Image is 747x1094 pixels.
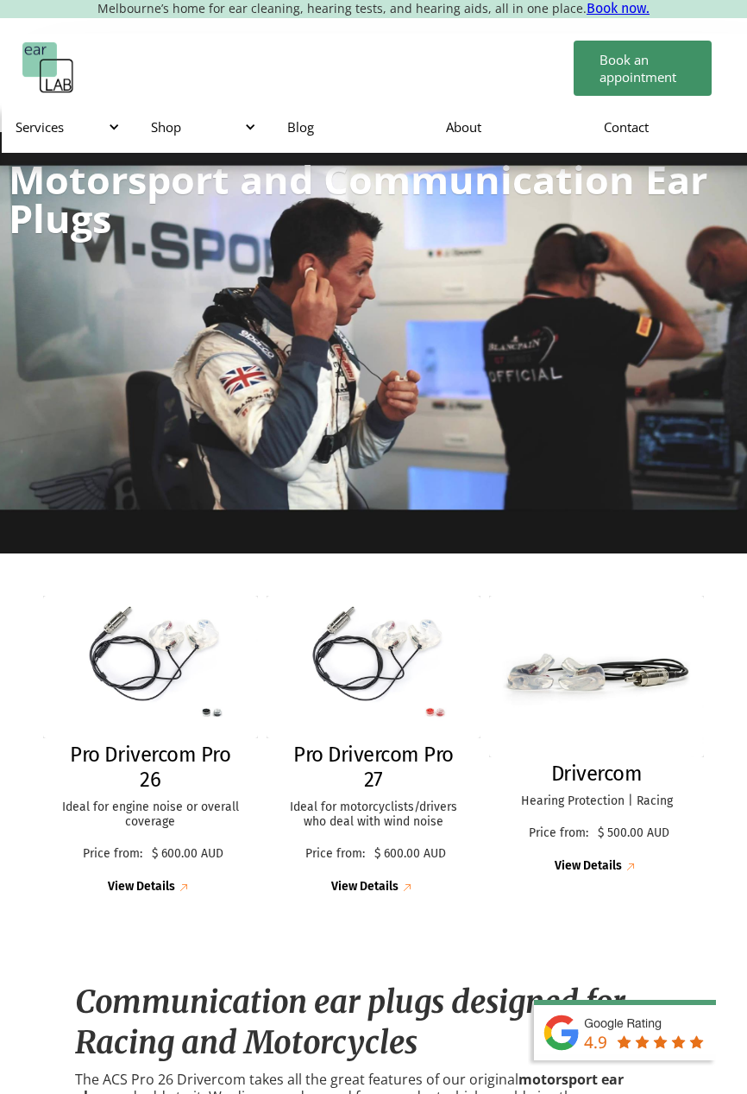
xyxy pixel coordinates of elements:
p: $ 600.00 AUD [374,847,446,862]
a: DrivercomDrivercomHearing Protection | RacingPrice from:$ 500.00 AUDView Details [489,596,704,876]
img: Pro Drivercom Pro 27 [267,596,481,738]
div: Shop [137,101,273,153]
div: Services [16,118,116,136]
div: Services [2,101,137,153]
div: View Details [555,859,622,874]
h1: Motorsport and Communication Ear Plugs [9,160,738,237]
a: Book an appointment [574,41,712,96]
a: home [22,42,74,94]
p: $ 500.00 AUD [598,826,669,841]
a: Pro Drivercom Pro 27Pro Drivercom Pro 27Ideal for motorcyclists/drivers who deal with wind noiseP... [267,596,481,896]
p: $ 600.00 AUD [152,847,223,862]
p: Price from: [301,847,371,862]
p: Price from: [78,847,148,862]
div: View Details [331,880,399,895]
img: Drivercom [489,596,704,757]
a: Blog [273,102,432,152]
em: Communication ear plugs designed for Racing and Motorcycles [75,983,625,1062]
a: About [432,102,591,152]
p: Hearing Protection | Racing [506,794,687,809]
div: View Details [108,880,175,895]
h2: Drivercom [551,762,643,787]
img: Pro Drivercom Pro 26 [43,596,258,738]
a: Pro Drivercom Pro 26Pro Drivercom Pro 26Ideal for engine noise or overall coveragePrice from:$ 60... [43,596,258,896]
p: Price from: [524,826,593,841]
p: Ideal for motorcyclists/drivers who deal with wind noise [284,800,464,830]
p: Ideal for engine noise or overall coverage [60,800,241,830]
h2: Pro Drivercom Pro 26 [60,743,241,793]
div: Shop [151,118,252,136]
h2: Pro Drivercom Pro 27 [284,743,464,793]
